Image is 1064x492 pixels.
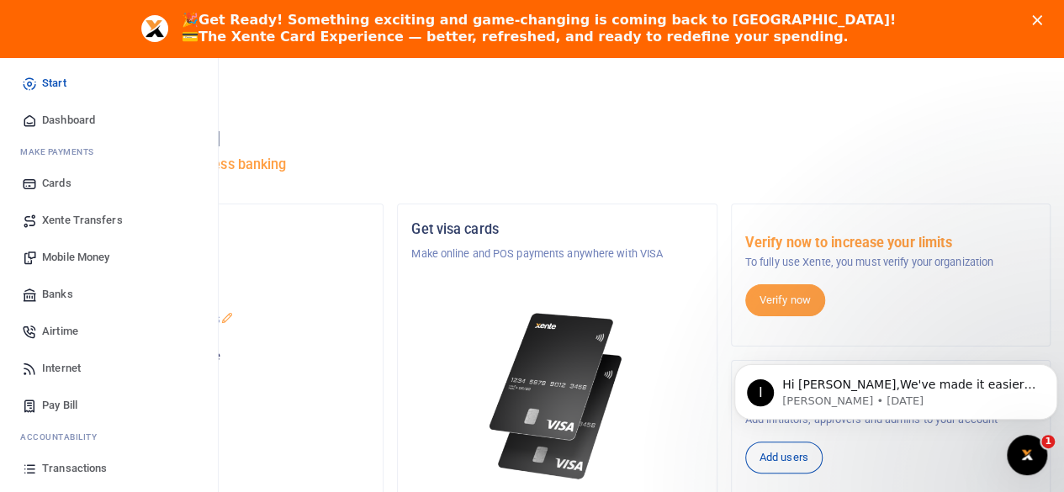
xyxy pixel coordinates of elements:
span: Mobile Money [42,249,109,266]
span: Cards [42,175,71,192]
a: Pay Bill [13,387,204,424]
p: INNOVATION VILLAGE [78,246,369,262]
a: Dashboard [13,102,204,139]
h5: Verify now to increase your limits [745,235,1036,251]
p: Innovation District Operations [78,311,369,328]
iframe: Intercom notifications message [728,329,1064,447]
img: Profile image for Aceng [141,15,168,42]
span: Pay Bill [42,397,77,414]
span: Internet [42,360,81,377]
a: Internet [13,350,204,387]
p: Make online and POS payments anywhere with VISA [411,246,702,262]
span: Dashboard [42,112,95,129]
h5: Account [78,286,369,303]
a: Start [13,65,204,102]
b: The Xente Card Experience — better, refreshed, and ready to redefine your spending. [199,29,848,45]
span: Xente Transfers [42,212,123,229]
h5: Organization [78,221,369,238]
a: Mobile Money [13,239,204,276]
span: Airtime [42,323,78,340]
span: 1 [1041,435,1055,448]
a: Cards [13,165,204,202]
a: Airtime [13,313,204,350]
h4: Hello [PERSON_NAME] [64,130,1051,148]
span: Start [42,75,66,92]
li: M [13,139,204,165]
span: Transactions [42,460,107,477]
h5: UGX 13,326,041 [78,369,369,386]
a: Verify now [745,284,825,316]
a: Transactions [13,450,204,487]
div: Close [1032,15,1049,25]
span: countability [33,431,97,443]
b: Get Ready! Something exciting and game-changing is coming back to [GEOGRAPHIC_DATA]! [199,12,896,28]
iframe: Intercom live chat [1007,435,1047,475]
a: Banks [13,276,204,313]
h5: Welcome to better business banking [64,156,1051,173]
h5: Get visa cards [411,221,702,238]
p: Your current account balance [78,348,369,365]
p: To fully use Xente, you must verify your organization [745,254,1036,271]
span: ake Payments [29,145,94,158]
a: Add users [745,442,823,473]
li: Ac [13,424,204,450]
a: Xente Transfers [13,202,204,239]
span: Banks [42,286,73,303]
img: xente-_physical_cards.png [484,303,630,490]
div: 🎉 💳 [182,12,896,45]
